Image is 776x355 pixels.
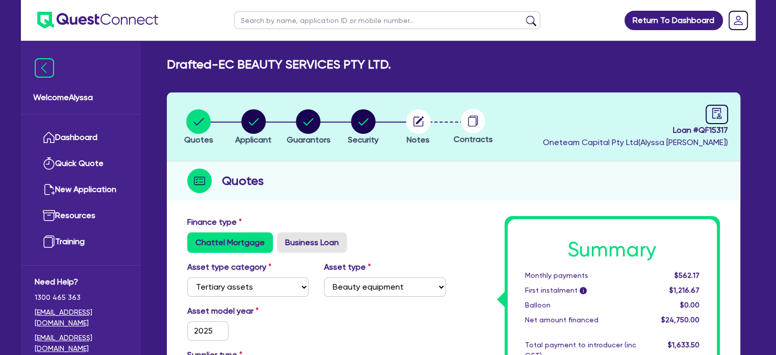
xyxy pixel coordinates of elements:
div: Balloon [517,300,644,311]
h1: Summary [525,238,699,262]
span: 1300 465 363 [35,292,127,303]
a: Quick Quote [35,151,127,177]
span: Quotes [184,135,213,145]
img: quick-quote [43,157,55,170]
a: [EMAIL_ADDRESS][DOMAIN_NAME] [35,307,127,328]
span: Applicant [235,135,271,145]
span: $1,216.67 [669,286,699,294]
button: Guarantors [286,109,331,147]
label: Chattel Mortgage [187,232,273,253]
a: Dashboard [35,125,127,151]
span: $0.00 [680,301,699,309]
span: Need Help? [35,276,127,288]
a: New Application [35,177,127,203]
label: Asset type category [187,261,271,273]
span: Oneteam Capital Pty Ltd ( Alyssa [PERSON_NAME] ) [543,137,728,147]
a: Resources [35,203,127,229]
label: Asset model year [180,305,317,317]
img: step-icon [187,169,212,193]
span: audit [711,108,722,119]
h2: Quotes [222,172,264,190]
input: Search by name, application ID or mobile number... [234,11,540,29]
span: $562.17 [674,271,699,279]
a: [EMAIL_ADDRESS][DOMAIN_NAME] [35,333,127,354]
button: Quotes [184,109,214,147]
span: Security [348,135,379,145]
span: $1,633.50 [667,341,699,349]
a: Return To Dashboard [624,11,723,30]
label: Asset type [324,261,371,273]
span: Notes [407,135,430,145]
button: Security [347,109,379,147]
div: First instalment [517,285,644,296]
span: Loan # QF15317 [543,124,728,136]
a: Training [35,229,127,255]
h2: Drafted - EC BEAUTY SERVICES PTY LTD. [167,57,391,72]
button: Notes [406,109,431,147]
a: Dropdown toggle [725,7,752,34]
img: resources [43,209,55,222]
img: icon-menu-close [35,58,54,78]
img: new-application [43,183,55,196]
span: i [580,287,587,294]
div: Net amount financed [517,315,644,325]
img: quest-connect-logo-blue [37,12,158,29]
span: Welcome Alyssa [33,91,129,104]
span: $24,750.00 [661,316,699,324]
label: Finance type [187,216,242,228]
label: Business Loan [277,232,347,253]
div: Monthly payments [517,270,644,281]
button: Applicant [235,109,272,147]
span: Guarantors [286,135,330,145]
a: audit [706,105,728,124]
img: training [43,235,55,248]
span: Contracts [454,134,493,144]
